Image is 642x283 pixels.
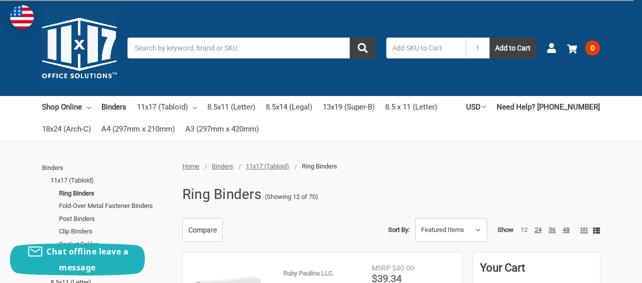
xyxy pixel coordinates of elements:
span: $40.00 [392,264,414,272]
span: Show [498,226,514,233]
span: Chat offline leave a message [46,246,128,273]
a: Compare [182,218,223,242]
a: Home [182,162,199,170]
a: 36 [549,226,556,233]
button: Chat offline leave a message [10,243,145,275]
a: Ring Binders [59,187,171,200]
a: 0 [567,35,600,61]
a: 12 [521,226,528,233]
a: 11x17 (Tabloid) [137,96,197,118]
a: USD [466,96,486,118]
label: Sort By: [388,222,410,237]
a: Shop Online [42,96,91,118]
span: Ring Binders [302,162,337,170]
input: Add SKU to Cart [386,37,466,58]
span: (Showing 12 of 70) [265,192,318,202]
a: Need Help? [PHONE_NUMBER] [497,96,600,118]
span: 0 [585,40,600,55]
h1: Ring Binders [182,181,261,207]
a: Binders [42,161,171,174]
a: 13x19 (Super-B) [323,96,375,118]
a: Post Binders [59,212,171,225]
input: Search by keyword, brand or SKU [127,37,376,58]
a: Pocket Folder [59,238,171,251]
a: Binders [212,162,233,170]
a: A3 (297mm x 420mm) [185,118,259,140]
a: 11x17 (Tabloid) [50,174,171,187]
a: 11x17 (Tabloid) [246,162,289,170]
img: duty and tax information for United States [10,5,34,29]
a: A4 (297mm x 210mm) [101,118,175,140]
img: 11x17.com [42,10,117,85]
a: 8.5x14 (Legal) [266,96,312,118]
a: Clip Binders [59,225,171,238]
a: Fold-Over Metal Fastener Binders [59,199,171,212]
a: Binders [101,96,126,118]
p: Ruby Paulina LLC. [283,268,334,278]
div: MSRP [372,263,391,273]
a: 48 [563,226,570,233]
a: 24 [535,226,542,233]
button: Add to Cart [490,37,536,58]
a: 8.5 x 11 (Letter) [385,96,437,118]
a: 8.5x11 (Letter) [207,96,255,118]
a: 18x24 (Arch-C) [42,118,91,140]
